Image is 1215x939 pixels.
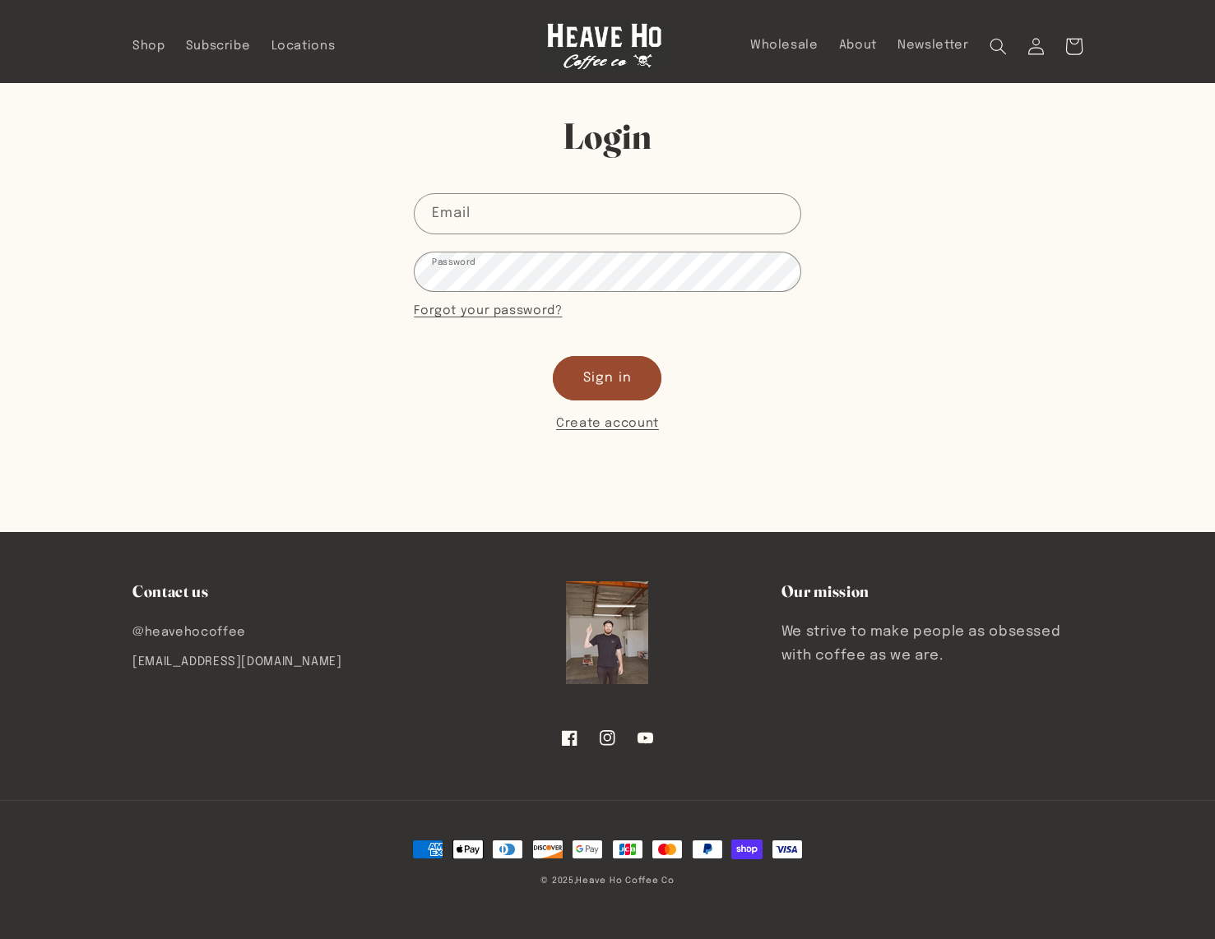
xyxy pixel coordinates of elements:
input: Email [415,194,800,233]
span: Newsletter [897,38,968,53]
a: Heave Ho Coffee Co [576,877,674,885]
a: Create account [556,413,659,434]
a: Wholesale [740,27,828,63]
h1: Login [414,113,800,160]
button: Sign in [553,356,661,400]
a: Newsletter [888,27,980,63]
span: About [839,38,877,53]
h2: Contact us [132,581,434,602]
a: Locations [261,28,345,64]
img: Heave Ho Coffee Co [547,23,662,70]
h2: Our mission [781,581,1083,602]
span: Locations [271,39,336,54]
span: Subscribe [186,39,251,54]
summary: Search [979,27,1017,65]
a: About [828,27,887,63]
p: We strive to make people as obsessed with coffee as we are. [781,620,1083,668]
a: Forgot your password? [414,300,562,321]
span: Wholesale [750,38,819,53]
a: [EMAIL_ADDRESS][DOMAIN_NAME] [132,647,342,677]
a: Subscribe [175,28,261,64]
small: © 2025, [540,877,674,885]
span: Shop [132,39,165,54]
a: @heavehocoffee [132,622,246,647]
a: Shop [122,28,175,64]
